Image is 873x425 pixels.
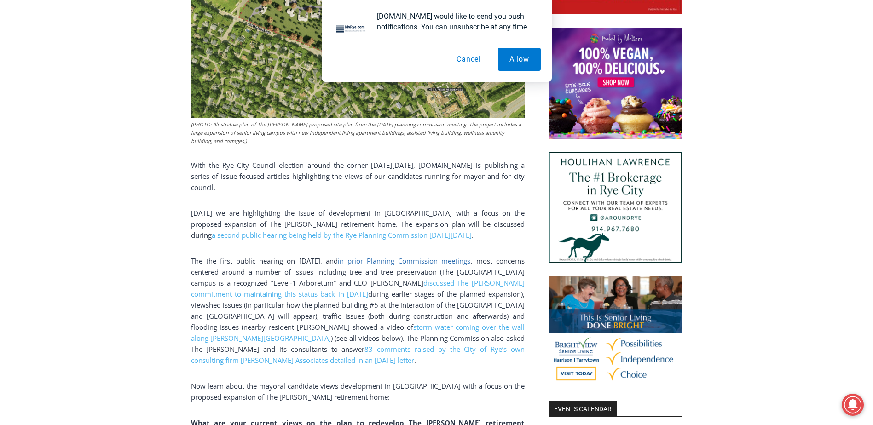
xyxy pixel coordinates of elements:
span: Intern @ [DOMAIN_NAME] [241,92,427,112]
div: "[PERSON_NAME] and I covered the [DATE] Parade, which was a really eye opening experience as I ha... [232,0,435,89]
span: The the first public hearing on [DATE], and [191,256,338,265]
span: , most concerns centered around a number of issues including tree and tree preservation (The [GEO... [191,256,525,287]
img: Brightview Senior Living [549,276,682,388]
figcaption: (PHOTO: Illustrative plan of The [PERSON_NAME] proposed site plan from the [DATE] planning commis... [191,121,525,145]
span: With the Rye City Council election around the corner [DATE][DATE], [DOMAIN_NAME] is publishing a ... [191,161,525,192]
a: in prior Planning Commission meetings [338,256,471,265]
span: . [414,356,416,365]
span: . [472,230,474,240]
button: Allow [498,48,541,71]
div: [DOMAIN_NAME] would like to send you push notifications. You can unsubscribe at any time. [370,11,541,32]
a: a second public hearing being held by the Rye Planning Commission [DATE][DATE] [212,230,472,240]
img: Baked by Melissa [549,28,682,139]
span: Now learn about the mayoral candidate views development in [GEOGRAPHIC_DATA] with a focus on the ... [191,381,525,402]
span: [DATE] we are highlighting the issue of development in [GEOGRAPHIC_DATA] with a focus on the prop... [191,208,525,240]
button: Cancel [445,48,492,71]
img: notification icon [333,11,370,48]
h2: Events Calendar [549,401,617,416]
img: Houlihan Lawrence The #1 Brokerage in Rye City [549,152,682,263]
a: Intern @ [DOMAIN_NAME] [221,89,446,115]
